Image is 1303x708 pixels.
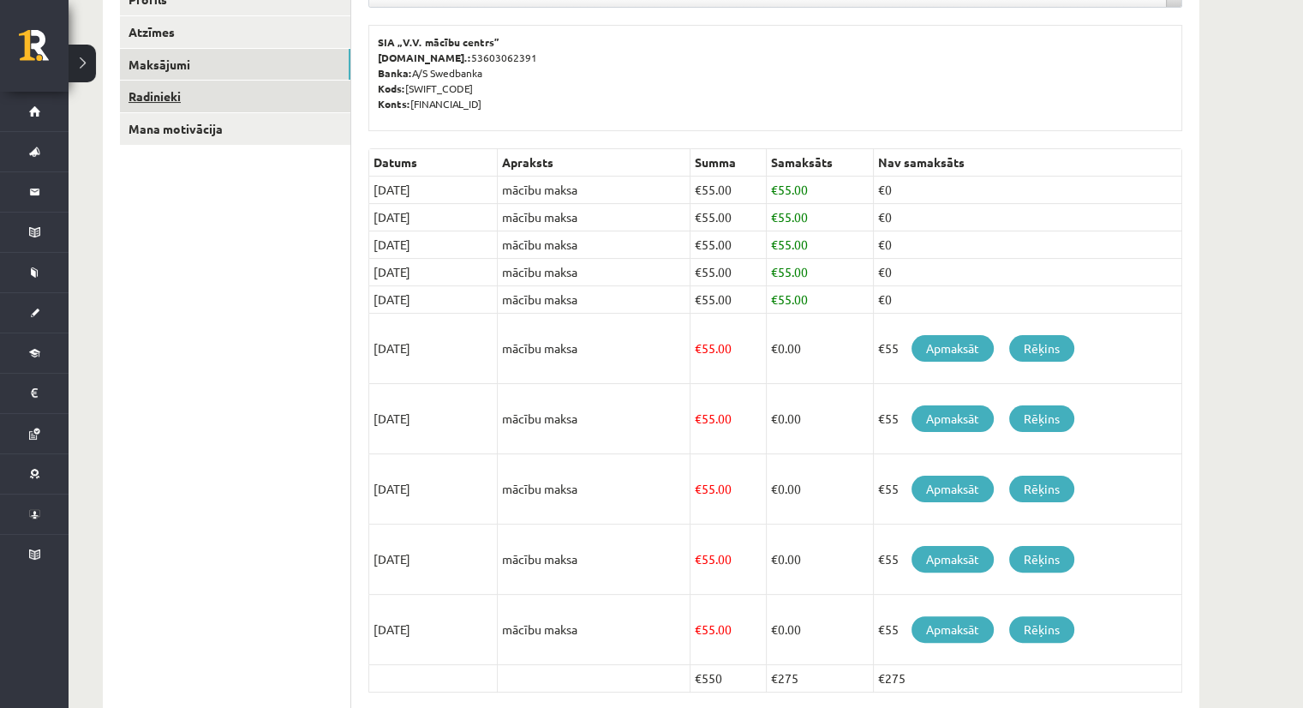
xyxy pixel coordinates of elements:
td: [DATE] [369,231,498,259]
td: €55 [873,314,1181,384]
b: Konts: [378,97,410,111]
td: [DATE] [369,204,498,231]
a: Apmaksāt [912,335,994,362]
span: € [771,621,778,637]
span: € [771,340,778,356]
span: € [695,411,702,426]
span: € [771,551,778,567]
a: Rēķins [1009,546,1074,573]
td: 55.00 [766,204,873,231]
td: 0.00 [766,384,873,454]
span: € [771,209,778,225]
span: € [695,264,702,279]
th: Apraksts [498,149,690,177]
a: Apmaksāt [912,616,994,643]
span: € [771,182,778,197]
th: Summa [690,149,767,177]
td: 55.00 [690,204,767,231]
td: mācību maksa [498,595,690,665]
a: Rīgas 1. Tālmācības vidusskola [19,30,69,73]
td: 55.00 [690,177,767,204]
td: 55.00 [690,286,767,314]
b: [DOMAIN_NAME].: [378,51,471,64]
span: € [771,481,778,496]
td: [DATE] [369,177,498,204]
b: Banka: [378,66,412,80]
td: 55.00 [690,525,767,595]
td: [DATE] [369,525,498,595]
b: Kods: [378,81,405,95]
span: € [695,481,702,496]
td: 55.00 [766,177,873,204]
td: 55.00 [690,314,767,384]
td: €0 [873,259,1181,286]
td: €0 [873,286,1181,314]
td: mācību maksa [498,454,690,525]
td: [DATE] [369,259,498,286]
td: 55.00 [690,595,767,665]
td: 55.00 [690,259,767,286]
td: €55 [873,595,1181,665]
td: 0.00 [766,595,873,665]
td: €0 [873,231,1181,259]
a: Rēķins [1009,335,1074,362]
td: [DATE] [369,286,498,314]
a: Atzīmes [120,16,350,48]
a: Radinieki [120,81,350,112]
td: 55.00 [766,286,873,314]
a: Rēķins [1009,476,1074,502]
td: mācību maksa [498,204,690,231]
td: [DATE] [369,595,498,665]
td: 55.00 [690,454,767,525]
td: €275 [873,665,1181,693]
td: 0.00 [766,314,873,384]
span: € [771,237,778,252]
td: €55 [873,454,1181,525]
span: € [771,291,778,307]
td: mācību maksa [498,259,690,286]
td: mācību maksa [498,286,690,314]
td: €0 [873,177,1181,204]
td: [DATE] [369,314,498,384]
a: Apmaksāt [912,546,994,573]
span: € [695,237,702,252]
td: 55.00 [766,231,873,259]
td: €55 [873,525,1181,595]
td: mācību maksa [498,525,690,595]
span: € [695,209,702,225]
span: € [695,182,702,197]
a: Apmaksāt [912,405,994,432]
td: 55.00 [690,231,767,259]
th: Datums [369,149,498,177]
td: mācību maksa [498,314,690,384]
span: € [695,340,702,356]
td: 0.00 [766,525,873,595]
b: SIA „V.V. mācību centrs” [378,35,500,49]
a: Mana motivācija [120,113,350,145]
span: € [695,291,702,307]
a: Maksājumi [120,49,350,81]
td: [DATE] [369,454,498,525]
td: €0 [873,204,1181,231]
td: €550 [690,665,767,693]
th: Samaksāts [766,149,873,177]
td: 55.00 [690,384,767,454]
span: € [771,264,778,279]
a: Rēķins [1009,616,1074,643]
td: €55 [873,384,1181,454]
td: [DATE] [369,384,498,454]
span: € [695,621,702,637]
td: €275 [766,665,873,693]
a: Apmaksāt [912,476,994,502]
span: € [695,551,702,567]
td: 0.00 [766,454,873,525]
span: € [771,411,778,426]
a: Rēķins [1009,405,1074,432]
td: mācību maksa [498,384,690,454]
td: 55.00 [766,259,873,286]
th: Nav samaksāts [873,149,1181,177]
td: mācību maksa [498,177,690,204]
td: mācību maksa [498,231,690,259]
p: 53603062391 A/S Swedbanka [SWIFT_CODE] [FINANCIAL_ID] [378,34,1173,111]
